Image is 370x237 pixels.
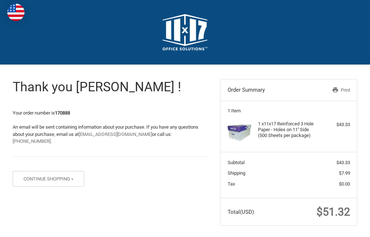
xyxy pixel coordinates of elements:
[13,171,85,187] button: Continue Shopping »
[79,132,152,137] a: [EMAIL_ADDRESS][DOMAIN_NAME]
[336,160,350,165] span: $43.33
[258,121,318,139] h4: 1 x 11x17 Reinforced 3 Hole Paper - Holes on 11'' Side (500 Sheets per package)
[228,209,254,215] span: Total (USD)
[228,87,310,94] h3: Order Summary
[163,14,207,50] img: 11x17.com
[319,121,350,128] div: $43.33
[339,170,350,176] span: $7.99
[339,181,350,187] span: $0.00
[310,87,350,94] a: Print
[13,110,70,116] span: Your order number is
[228,181,235,187] span: Tax
[13,138,51,144] a: [PHONE_NUMBER]
[228,108,350,114] h3: 1 Item
[55,110,70,116] strong: 170888
[317,205,350,218] span: $51.32
[13,124,198,144] span: An email will be sent containing information about your purchase. If you have any questions about...
[228,160,245,165] span: Subtotal
[7,4,25,21] img: duty and tax information for United States
[228,170,245,176] span: Shipping
[13,79,210,95] h1: Thank you [PERSON_NAME] !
